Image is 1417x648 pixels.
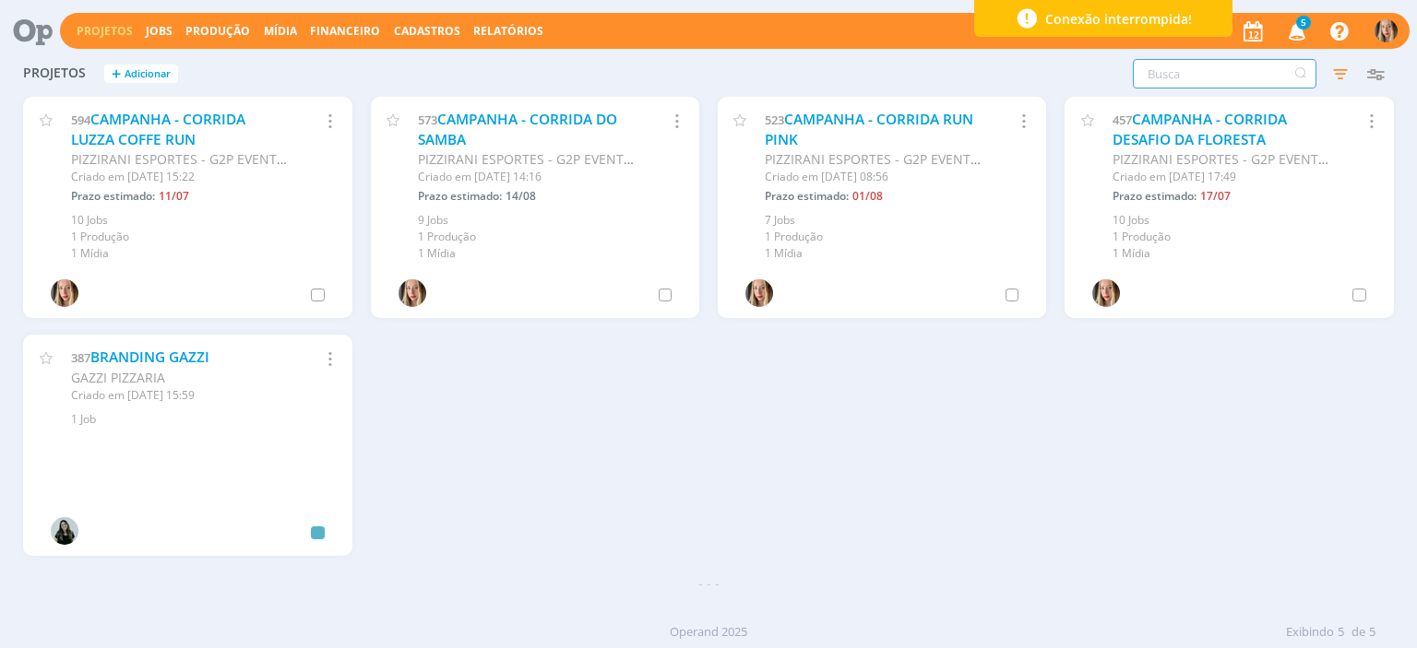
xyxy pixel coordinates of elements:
img: T [1092,279,1120,307]
a: Mídia [264,23,297,39]
span: Conexão interrompida! [1045,9,1192,29]
span: de [1352,623,1365,642]
img: T [399,279,426,307]
span: 5 [1338,623,1344,642]
span: 523 [765,112,784,128]
a: Produção [185,23,250,39]
div: 1 Produção [765,229,1024,245]
div: 1 Mídia [1113,245,1372,262]
span: 01/08 [852,188,883,204]
a: Jobs [146,23,173,39]
span: 594 [71,112,90,128]
span: 11/07 [159,188,189,204]
a: CAMPANHA - CORRIDA RUN PINK [765,110,973,149]
span: 387 [71,349,90,366]
span: GAZZI PIZZARIA [71,369,165,386]
span: 573 [418,112,437,128]
div: 9 Jobs [418,212,677,229]
div: 7 Jobs [765,212,1024,229]
button: 5 [1277,15,1315,48]
span: 14/08 [506,188,536,204]
a: CAMPANHA - CORRIDA LUZZA COFFE RUN [71,110,245,149]
div: 1 Produção [1113,229,1372,245]
div: Criado em [DATE] 08:56 [765,169,982,185]
button: +Adicionar [104,65,178,84]
div: 1 Mídia [765,245,1024,262]
a: CAMPANHA - CORRIDA DO SAMBA [418,110,617,149]
span: 5 [1296,16,1311,29]
span: Cadastros [394,23,460,39]
div: Criado em [DATE] 15:59 [71,387,289,404]
div: - - - [14,573,1402,593]
span: Projetos [23,65,86,81]
span: Prazo estimado: [1113,188,1197,204]
span: PIZZIRANI ESPORTES - G2P EVENTOS LTDA [71,150,329,168]
img: V [51,517,78,545]
div: Criado em [DATE] 14:16 [418,169,636,185]
span: PIZZIRANI ESPORTES - G2P EVENTOS LTDA [418,150,676,168]
a: CAMPANHA - CORRIDA DESAFIO DA FLORESTA [1113,110,1287,149]
button: Financeiro [304,24,386,39]
div: 1 Mídia [418,245,677,262]
div: Criado em [DATE] 15:22 [71,169,289,185]
span: Prazo estimado: [71,188,155,204]
button: Projetos [71,24,138,39]
a: Projetos [77,23,133,39]
span: 5 [1369,623,1375,642]
button: Mídia [258,24,303,39]
button: Relatórios [468,24,549,39]
span: PIZZIRANI ESPORTES - G2P EVENTOS LTDA [765,150,1023,168]
span: Adicionar [125,68,171,80]
input: Busca [1133,59,1316,88]
span: Exibindo [1286,623,1334,642]
a: Relatórios [473,23,543,39]
div: 10 Jobs [1113,212,1372,229]
span: 457 [1113,112,1132,128]
img: T [745,279,773,307]
div: 1 Job [71,411,330,428]
img: T [1375,19,1398,42]
img: T [51,279,78,307]
div: 10 Jobs [71,212,330,229]
div: 1 Produção [71,229,330,245]
button: T [1374,15,1399,47]
span: Prazo estimado: [765,188,849,204]
span: + [112,65,121,84]
a: Financeiro [310,23,380,39]
button: Cadastros [388,24,466,39]
button: Jobs [140,24,178,39]
div: 1 Mídia [71,245,330,262]
div: 1 Produção [418,229,677,245]
span: PIZZIRANI ESPORTES - G2P EVENTOS LTDA [1113,150,1371,168]
div: Criado em [DATE] 17:49 [1113,169,1330,185]
button: Produção [180,24,256,39]
span: Prazo estimado: [418,188,502,204]
a: BRANDING GAZZI [90,348,209,367]
span: 17/07 [1200,188,1231,204]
